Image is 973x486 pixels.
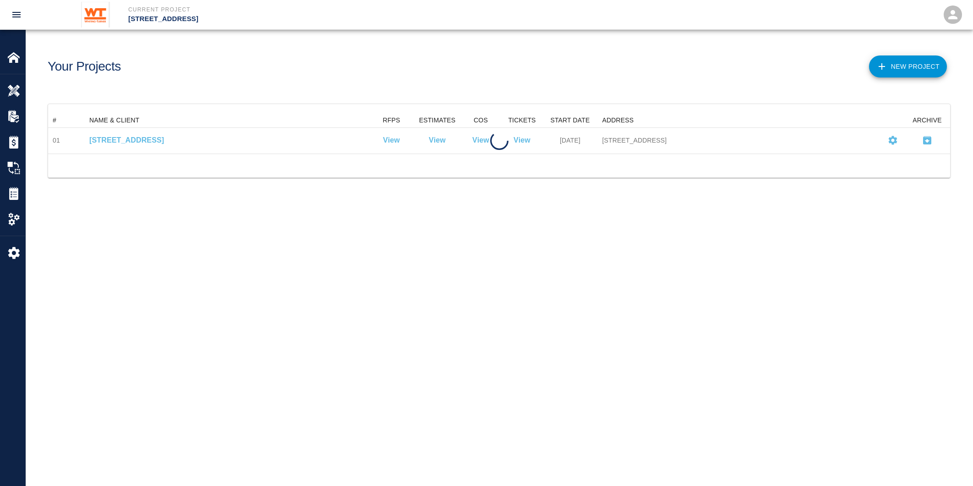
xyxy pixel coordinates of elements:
div: 01 [53,136,60,145]
div: ADDRESS [598,113,882,127]
div: # [53,113,56,127]
div: RFPS [369,113,415,127]
div: NAME & CLIENT [89,113,139,127]
p: [STREET_ADDRESS] [128,14,536,24]
div: COS [460,113,502,127]
button: Settings [884,131,902,149]
div: ADDRESS [602,113,634,127]
div: START DATE [543,113,598,127]
a: [STREET_ADDRESS] [89,135,364,146]
div: ARCHIVE [913,113,941,127]
h1: Your Projects [48,59,121,74]
a: View [472,135,489,146]
div: [DATE] [543,128,598,154]
div: ESTIMATES [415,113,460,127]
a: View [429,135,446,146]
img: Whiting-Turner [81,2,110,28]
button: open drawer [5,4,27,26]
div: START DATE [550,113,590,127]
div: ESTIMATES [419,113,456,127]
div: TICKETS [502,113,543,127]
div: TICKETS [508,113,536,127]
div: NAME & CLIENT [85,113,369,127]
div: ARCHIVE [904,113,950,127]
div: # [48,113,85,127]
button: New Project [869,55,947,77]
a: View [514,135,530,146]
div: RFPS [383,113,400,127]
a: View [383,135,400,146]
p: Current Project [128,6,536,14]
div: COS [474,113,488,127]
div: [STREET_ADDRESS] [602,136,877,145]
